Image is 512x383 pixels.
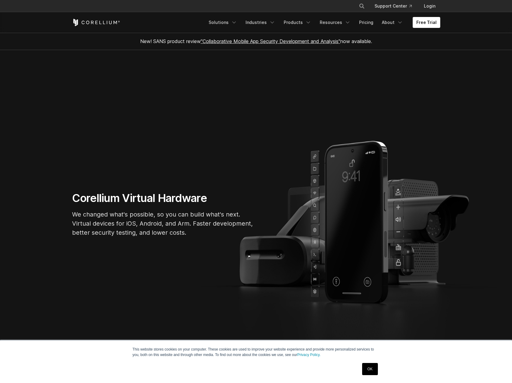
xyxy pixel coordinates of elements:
[356,1,367,12] button: Search
[297,353,321,357] a: Privacy Policy.
[205,17,241,28] a: Solutions
[362,363,378,375] a: OK
[72,210,254,237] p: We changed what's possible, so you can build what's next. Virtual devices for iOS, Android, and A...
[413,17,440,28] a: Free Trial
[419,1,440,12] a: Login
[316,17,354,28] a: Resources
[72,19,120,26] a: Corellium Home
[242,17,279,28] a: Industries
[378,17,407,28] a: About
[140,38,372,44] span: New! SANS product review now available.
[133,347,380,358] p: This website stores cookies on your computer. These cookies are used to improve your website expe...
[201,38,340,44] a: "Collaborative Mobile App Security Development and Analysis"
[370,1,417,12] a: Support Center
[352,1,440,12] div: Navigation Menu
[355,17,377,28] a: Pricing
[205,17,440,28] div: Navigation Menu
[72,191,254,205] h1: Corellium Virtual Hardware
[280,17,315,28] a: Products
